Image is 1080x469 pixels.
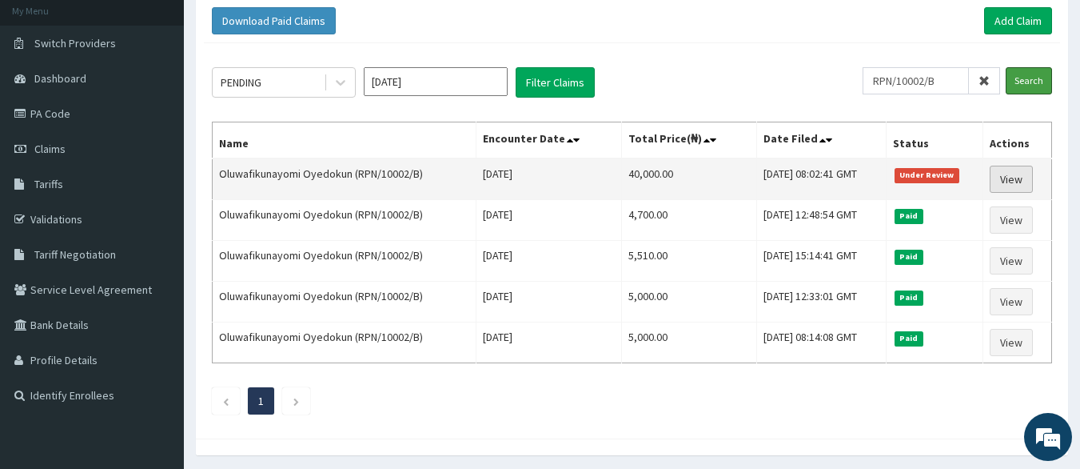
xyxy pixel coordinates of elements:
input: Search by HMO ID [863,67,969,94]
td: Oluwafikunayomi Oyedokun (RPN/10002/B) [213,200,476,241]
a: View [990,329,1033,356]
span: Paid [895,291,923,305]
td: 5,510.00 [621,241,756,282]
td: [DATE] [476,323,621,363]
span: Paid [895,331,923,346]
a: Next page [293,394,300,408]
td: 5,000.00 [621,323,756,363]
td: 4,700.00 [621,200,756,241]
input: Search [1006,67,1052,94]
span: Claims [34,142,66,156]
a: View [990,247,1033,275]
span: Tariff Negotiation [34,247,116,262]
td: [DATE] 08:02:41 GMT [756,158,887,200]
th: Date Filed [756,122,887,159]
input: Select Month and Year [364,67,508,96]
span: Switch Providers [34,36,116,50]
th: Name [213,122,476,159]
td: [DATE] [476,282,621,323]
a: View [990,288,1033,315]
button: Download Paid Claims [212,7,336,34]
a: Page 1 is your current page [258,394,264,408]
td: [DATE] [476,158,621,200]
td: [DATE] [476,241,621,282]
th: Status [887,122,983,159]
td: 5,000.00 [621,282,756,323]
a: Previous page [222,394,229,408]
td: [DATE] 15:14:41 GMT [756,241,887,282]
a: Add Claim [984,7,1052,34]
td: [DATE] 12:48:54 GMT [756,200,887,241]
span: Paid [895,209,923,223]
td: [DATE] 12:33:01 GMT [756,282,887,323]
td: Oluwafikunayomi Oyedokun (RPN/10002/B) [213,241,476,282]
span: Dashboard [34,71,86,86]
span: Tariffs [34,177,63,191]
td: Oluwafikunayomi Oyedokun (RPN/10002/B) [213,323,476,363]
a: View [990,206,1033,234]
a: View [990,166,1033,193]
td: 40,000.00 [621,158,756,200]
th: Actions [982,122,1051,159]
span: Under Review [895,168,959,182]
span: Paid [895,250,923,264]
td: Oluwafikunayomi Oyedokun (RPN/10002/B) [213,282,476,323]
th: Encounter Date [476,122,621,159]
td: Oluwafikunayomi Oyedokun (RPN/10002/B) [213,158,476,200]
td: [DATE] 08:14:08 GMT [756,323,887,363]
div: PENDING [221,74,261,90]
th: Total Price(₦) [621,122,756,159]
td: [DATE] [476,200,621,241]
button: Filter Claims [516,67,595,98]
